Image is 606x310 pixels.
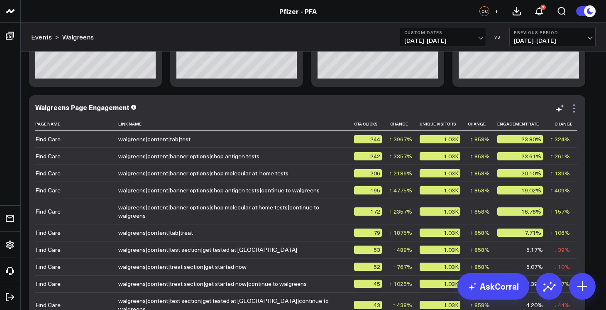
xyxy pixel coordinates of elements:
div: ↑ 1875% [389,229,412,237]
th: Page Name [35,117,118,131]
div: > [31,32,59,42]
div: ↑ 858% [470,152,490,160]
div: 7.71% [497,229,543,237]
div: Find Care [35,207,61,216]
div: 16.78% [497,207,543,216]
div: ↑ 858% [470,246,490,254]
button: + [491,6,501,16]
div: ↑ 4775% [389,186,412,194]
div: ↑ 106% [550,229,570,237]
div: Find Care [35,263,61,271]
div: ↑ 409% [550,186,570,194]
th: Change [550,117,577,131]
div: 206 [354,169,382,177]
div: 1.03K [420,207,460,216]
div: walgreens|content|tab|test [118,135,191,143]
div: Find Care [35,169,61,177]
div: 4.20% [526,301,543,309]
div: Find Care [35,280,61,288]
div: 1.03K [420,169,460,177]
th: Cta Clicks [354,117,389,131]
div: Find Care [35,301,61,309]
div: Find Care [35,246,61,254]
div: Find Care [35,152,61,160]
div: ↓ 44% [554,301,570,309]
div: ↑ 324% [550,135,570,143]
div: 43 [354,301,382,309]
div: 79 [354,229,382,237]
div: walgreens|content|tab|treat [118,229,193,237]
div: 1.03K [420,135,460,143]
div: 5.17% [526,246,543,254]
div: 244 [354,135,382,143]
th: Change [468,117,497,131]
div: 1.03K [420,263,460,271]
div: ↑ 1025% [389,280,412,288]
th: Unique Visitors [420,117,468,131]
div: 1.03K [420,229,460,237]
div: 242 [354,152,382,160]
div: 52 [354,263,382,271]
div: Walgreens Page Engagement [35,103,130,112]
div: Find Care [35,229,61,237]
div: ↑ 261% [550,152,570,160]
div: 3 [540,5,546,10]
div: walgreens|content|banner options|shop antigen tests [118,152,259,160]
div: 172 [354,207,382,216]
a: Walgreens [62,32,94,42]
div: walgreens|content|test section|get tested at [GEOGRAPHIC_DATA] [118,246,297,254]
div: 1.03K [420,152,460,160]
div: 23.80% [497,135,543,143]
div: 5.07% [526,263,543,271]
span: [DATE] - [DATE] [404,37,481,44]
div: ↑ 438% [393,301,412,309]
div: walgreens|content|banner options|shop molecular at home tests|continue to walgreens [118,203,347,220]
div: ↑ 2357% [389,207,412,216]
a: Events [31,32,52,42]
div: walgreens|content|treat section|get started now [118,263,247,271]
div: ↑ 858% [470,135,490,143]
div: walgreens|content|treat section|get started now|continue to walgreens [118,280,307,288]
div: 1.03K [420,186,460,194]
div: 19.02% [497,186,543,194]
div: ↓ 39% [554,246,570,254]
a: Pfizer - PFA [279,7,317,16]
div: walgreens|content|banner options|shop antigen tests|continue to walgreens [118,186,320,194]
div: Find Care [35,186,61,194]
div: ↑ 157% [550,207,570,216]
div: ↑ 139% [550,169,570,177]
div: ↑ 858% [470,207,490,216]
div: ↑ 3357% [389,152,412,160]
div: Find Care [35,135,61,143]
b: Previous Period [514,30,591,35]
div: 45 [354,280,382,288]
span: [DATE] - [DATE] [514,37,591,44]
div: ↑ 2189% [389,169,412,177]
div: ↑ 3967% [389,135,412,143]
div: VS [490,34,505,39]
div: ↑ 858% [470,186,490,194]
th: Engagement Rate [497,117,550,131]
div: 195 [354,186,382,194]
div: walgreens|content|banner options|shop molecular at-home tests [118,169,288,177]
b: Custom Dates [404,30,481,35]
div: ↑ 858% [470,301,490,309]
div: 23.61% [497,152,543,160]
div: ↑ 767% [393,263,412,271]
div: ↓ 10% [554,263,570,271]
div: ↑ 858% [470,263,490,271]
button: Previous Period[DATE]-[DATE] [509,27,596,47]
span: + [495,8,498,14]
div: 1.03K [420,280,460,288]
div: ↑ 489% [393,246,412,254]
div: ↑ 858% [470,169,490,177]
th: Link Name [118,117,354,131]
div: 53 [354,246,382,254]
button: Custom Dates[DATE]-[DATE] [400,27,486,47]
div: 1.03K [420,301,460,309]
a: AskCorral [457,273,529,300]
div: ↑ 858% [470,229,490,237]
th: Change [389,117,420,131]
div: 1.03K [420,246,460,254]
div: OC [479,6,489,16]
